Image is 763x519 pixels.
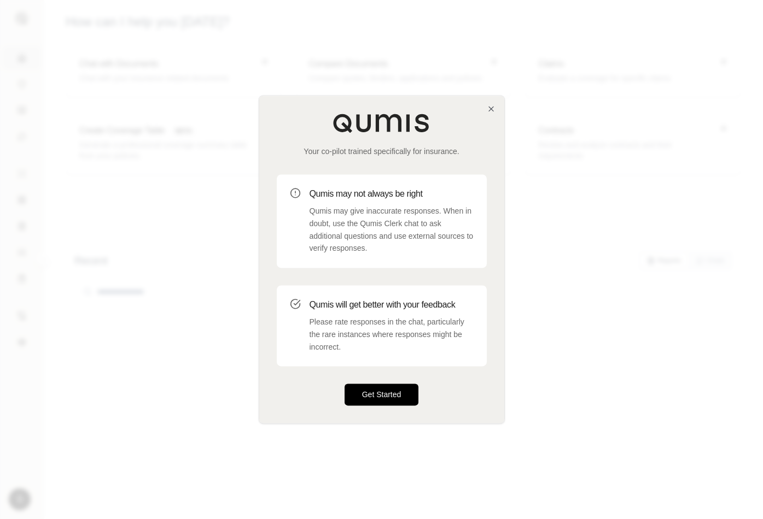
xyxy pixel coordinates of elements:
[310,187,474,200] h3: Qumis may not always be right
[277,146,487,157] p: Your co-pilot trained specifically for insurance.
[333,113,431,133] img: Qumis Logo
[310,205,474,255] p: Qumis may give inaccurate responses. When in doubt, use the Qumis Clerk chat to ask additional qu...
[310,316,474,353] p: Please rate responses in the chat, particularly the rare instances where responses might be incor...
[345,384,419,406] button: Get Started
[310,298,474,311] h3: Qumis will get better with your feedback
